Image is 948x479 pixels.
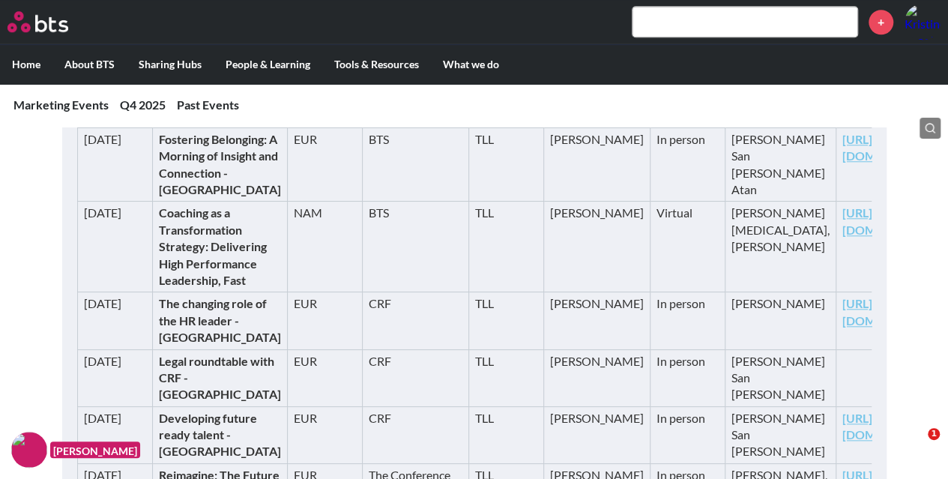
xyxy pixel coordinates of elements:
[287,406,362,463] td: EUR
[362,202,468,292] td: BTS
[322,45,431,84] label: Tools & Resources
[650,349,725,406] td: In person
[869,10,893,34] a: +
[77,349,152,406] td: [DATE]
[725,349,836,406] td: [PERSON_NAME] San [PERSON_NAME]
[468,292,543,349] td: TLL
[468,127,543,202] td: TLL
[77,292,152,349] td: [DATE]
[543,292,650,349] td: [PERSON_NAME]
[928,428,940,440] span: 1
[842,296,941,327] a: [URL][DOMAIN_NAME]
[842,411,941,442] a: [URL][DOMAIN_NAME]
[543,349,650,406] td: [PERSON_NAME]
[362,349,468,406] td: CRF
[468,349,543,406] td: TLL
[362,292,468,349] td: CRF
[650,406,725,463] td: In person
[543,202,650,292] td: [PERSON_NAME]
[725,127,836,202] td: [PERSON_NAME] San [PERSON_NAME] Atan
[11,432,47,468] img: F
[7,11,68,32] img: BTS Logo
[159,132,281,196] strong: Fostering Belonging: A Morning of Insight and Connection - [GEOGRAPHIC_DATA]
[543,406,650,463] td: [PERSON_NAME]
[725,202,836,292] td: [PERSON_NAME][MEDICAL_DATA], [PERSON_NAME]
[159,411,281,459] strong: Developing future ready talent - [GEOGRAPHIC_DATA]
[543,127,650,202] td: [PERSON_NAME]
[159,296,281,344] strong: The changing role of the HR leader - [GEOGRAPHIC_DATA]
[842,132,941,163] a: [URL][DOMAIN_NAME]
[159,205,267,287] strong: Coaching as a Transformation Strategy: Delivering High Performance Leadership, Fast
[159,354,281,402] strong: Legal roundtable with CRF - [GEOGRAPHIC_DATA]
[905,4,941,40] img: Kristine Shook
[725,406,836,463] td: [PERSON_NAME] San [PERSON_NAME]
[431,45,511,84] label: What we do
[127,45,214,84] label: Sharing Hubs
[650,202,725,292] td: Virtual
[650,292,725,349] td: In person
[725,292,836,349] td: [PERSON_NAME]
[52,45,127,84] label: About BTS
[177,97,239,112] a: Past Events
[287,202,362,292] td: NAM
[287,127,362,202] td: EUR
[13,97,109,112] a: Marketing Events
[362,406,468,463] td: CRF
[214,45,322,84] label: People & Learning
[905,4,941,40] a: Profile
[77,127,152,202] td: [DATE]
[362,127,468,202] td: BTS
[897,428,933,464] iframe: Intercom live chat
[7,11,96,32] a: Go home
[287,292,362,349] td: EUR
[50,442,140,459] figcaption: [PERSON_NAME]
[468,202,543,292] td: TLL
[77,202,152,292] td: [DATE]
[77,406,152,463] td: [DATE]
[842,205,941,236] a: [URL][DOMAIN_NAME]
[287,349,362,406] td: EUR
[120,97,166,112] a: Q4 2025
[468,406,543,463] td: TLL
[650,127,725,202] td: In person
